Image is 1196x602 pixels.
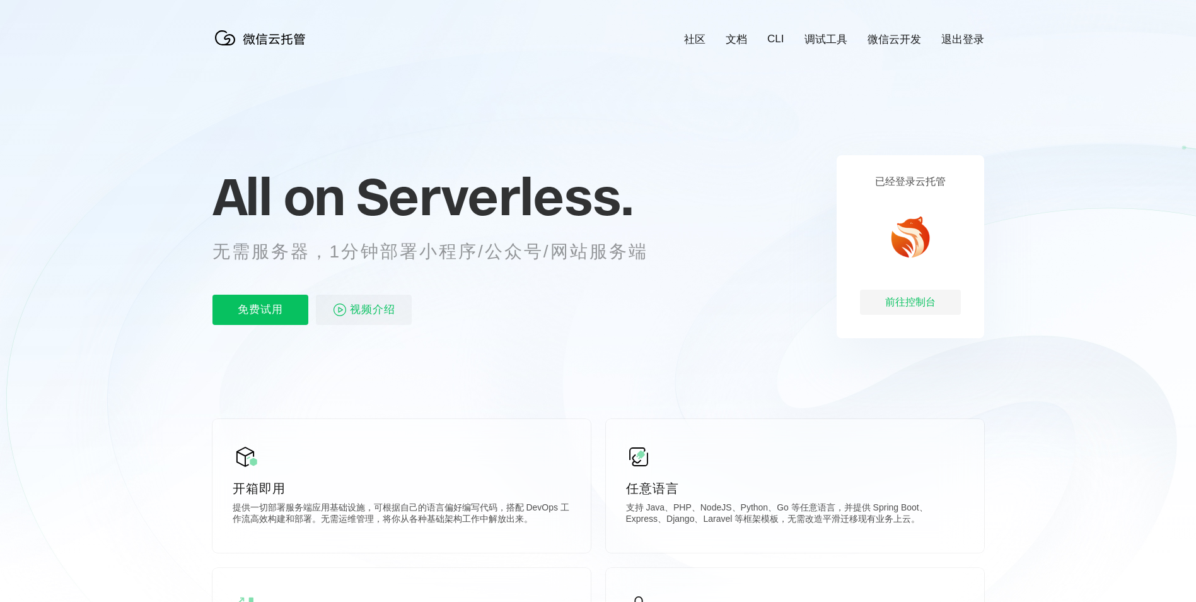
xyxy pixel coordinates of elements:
span: Serverless. [356,165,633,228]
p: 无需服务器，1分钟部署小程序/公众号/网站服务端 [212,239,671,264]
p: 提供一切部署服务端应用基础设施，可根据自己的语言偏好编写代码，搭配 DevOps 工作流高效构建和部署。无需运维管理，将你从各种基础架构工作中解放出来。 [233,502,571,528]
p: 开箱即用 [233,480,571,497]
img: 微信云托管 [212,25,313,50]
a: 社区 [684,32,705,47]
a: 调试工具 [804,32,847,47]
div: 前往控制台 [860,290,961,315]
p: 已经登录云托管 [875,175,946,189]
a: 微信云开发 [868,32,921,47]
a: 退出登录 [941,32,984,47]
span: 视频介绍 [350,295,395,325]
a: 文档 [726,32,747,47]
img: video_play.svg [332,302,347,317]
span: All on [212,165,344,228]
p: 免费试用 [212,295,308,325]
a: CLI [767,33,784,45]
p: 任意语言 [626,480,964,497]
p: 支持 Java、PHP、NodeJS、Python、Go 等任意语言，并提供 Spring Boot、Express、Django、Laravel 等框架模板，无需改造平滑迁移现有业务上云。 [626,502,964,528]
a: 微信云托管 [212,42,313,52]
